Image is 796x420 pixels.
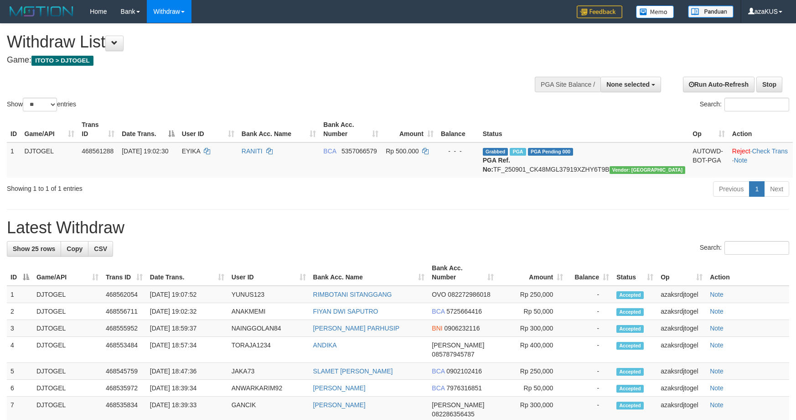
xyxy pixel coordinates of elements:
span: BCA [432,308,445,315]
td: TF_250901_CK48MGL37919XZHY6T9B [479,142,689,178]
a: Note [710,401,724,409]
td: [DATE] 19:07:52 [146,286,228,303]
span: BNI [432,325,442,332]
th: Amount: activate to sort column ascending [497,260,567,286]
td: - [567,303,613,320]
a: Run Auto-Refresh [683,77,755,92]
span: Accepted [616,342,644,350]
td: YUNUS123 [228,286,310,303]
input: Search: [724,241,789,255]
a: [PERSON_NAME] [313,401,366,409]
th: Trans ID: activate to sort column ascending [78,116,118,142]
td: 3 [7,320,33,337]
input: Search: [724,98,789,111]
span: 468561288 [82,147,114,155]
a: FIYAN DWI SAPUTRO [313,308,378,315]
a: [PERSON_NAME] PARHUSIP [313,325,400,332]
td: 1 [7,286,33,303]
td: azaksrdjtogel [657,363,706,380]
td: ANAKMEMI [228,303,310,320]
a: RIMBOTANI SITANGGANG [313,291,392,298]
th: Action [729,116,793,142]
span: Copy 7976316851 to clipboard [446,384,482,392]
a: Check Trans [752,147,788,155]
td: DJTOGEL [33,380,102,397]
span: Copy 5725664416 to clipboard [446,308,482,315]
td: [DATE] 19:02:32 [146,303,228,320]
td: - [567,286,613,303]
span: [PERSON_NAME] [432,341,484,349]
a: RANITI [242,147,263,155]
label: Search: [700,241,789,255]
td: 468545759 [102,363,146,380]
th: ID: activate to sort column descending [7,260,33,286]
td: 1 [7,142,21,178]
td: 6 [7,380,33,397]
td: DJTOGEL [33,303,102,320]
td: TORAJA1234 [228,337,310,363]
td: - [567,380,613,397]
td: Rp 400,000 [497,337,567,363]
a: Note [710,384,724,392]
td: Rp 50,000 [497,380,567,397]
img: Feedback.jpg [577,5,622,18]
span: Copy 0902102416 to clipboard [446,367,482,375]
td: 468556711 [102,303,146,320]
th: User ID: activate to sort column ascending [228,260,310,286]
th: Bank Acc. Number: activate to sort column ascending [320,116,382,142]
td: 5 [7,363,33,380]
td: azaksrdjtogel [657,286,706,303]
span: Accepted [616,402,644,409]
td: ANWARKARIM92 [228,380,310,397]
th: Amount: activate to sort column ascending [382,116,437,142]
span: [PERSON_NAME] [432,401,484,409]
span: Grabbed [483,148,508,156]
th: ID [7,116,21,142]
label: Show entries [7,98,76,111]
div: Showing 1 to 1 of 1 entries [7,180,325,193]
img: MOTION_logo.png [7,5,76,18]
h4: Game: [7,56,522,65]
th: Balance [437,116,479,142]
a: SLAMET [PERSON_NAME] [313,367,393,375]
a: Note [710,325,724,332]
select: Showentries [23,98,57,111]
a: Reject [732,147,750,155]
td: azaksrdjtogel [657,380,706,397]
span: Accepted [616,291,644,299]
td: 468553484 [102,337,146,363]
td: DJTOGEL [33,363,102,380]
span: None selected [606,81,650,88]
span: Show 25 rows [13,245,55,252]
td: [DATE] 18:47:36 [146,363,228,380]
span: Copy 0906232116 to clipboard [445,325,480,332]
a: CSV [88,241,113,257]
th: Game/API: activate to sort column ascending [33,260,102,286]
a: Stop [756,77,782,92]
span: Accepted [616,385,644,393]
th: Bank Acc. Name: activate to sort column ascending [310,260,429,286]
td: DJTOGEL [33,337,102,363]
span: OVO [432,291,446,298]
td: Rp 250,000 [497,363,567,380]
span: Accepted [616,308,644,316]
td: - [567,363,613,380]
th: Status: activate to sort column ascending [613,260,657,286]
a: Show 25 rows [7,241,61,257]
span: BCA [432,384,445,392]
span: ITOTO > DJTOGEL [31,56,93,66]
a: Next [764,181,789,197]
span: Copy [67,245,83,252]
td: 4 [7,337,33,363]
img: panduan.png [688,5,734,18]
a: ANDIKA [313,341,337,349]
span: EYIKA [182,147,200,155]
span: CSV [94,245,107,252]
span: Copy 5357066579 to clipboard [341,147,377,155]
span: BCA [323,147,336,155]
th: Action [706,260,789,286]
span: Copy 082286356435 to clipboard [432,410,474,418]
a: Copy [61,241,88,257]
td: [DATE] 18:59:37 [146,320,228,337]
span: Vendor URL: https://checkout4.1velocity.biz [610,166,686,174]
